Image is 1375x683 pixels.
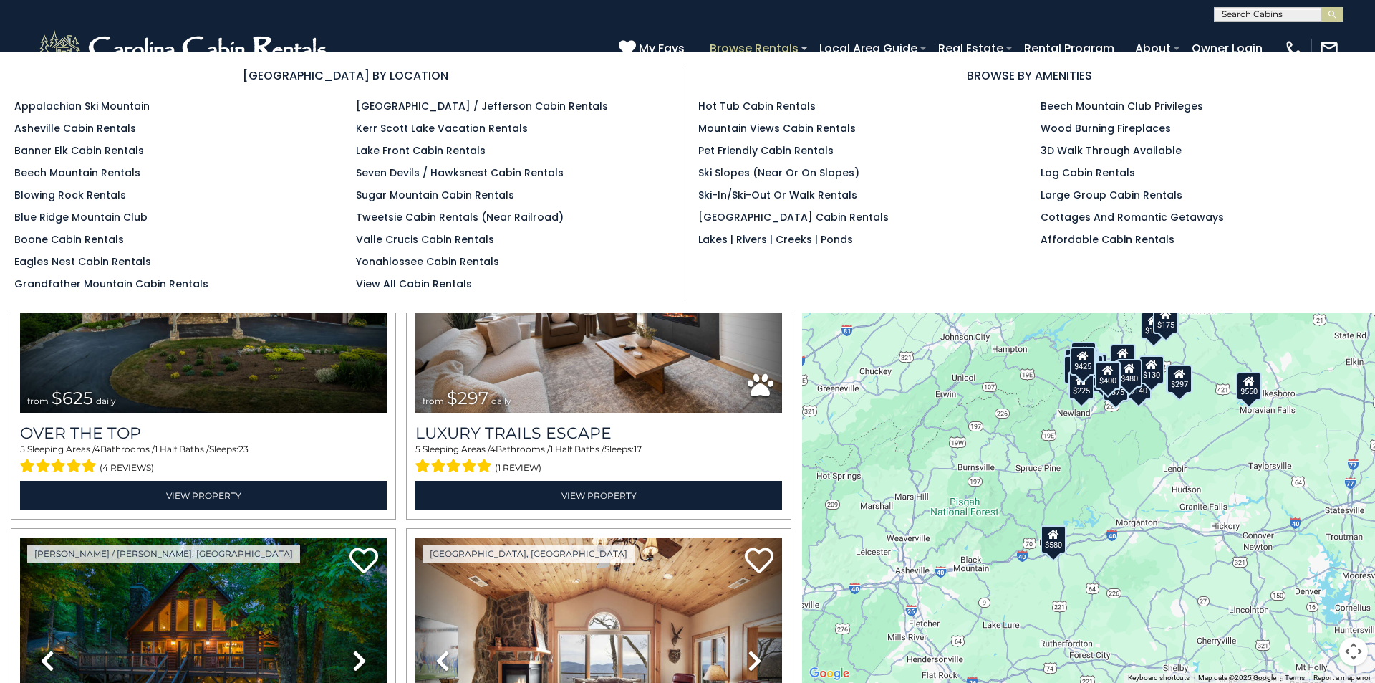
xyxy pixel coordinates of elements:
[1041,121,1171,135] a: Wood Burning Fireplaces
[1236,371,1262,400] div: $550
[356,188,514,202] a: Sugar Mountain Cabin Rentals
[1041,188,1182,202] a: Large Group Cabin Rentals
[1141,311,1167,340] div: $175
[703,36,806,61] a: Browse Rentals
[1128,673,1190,683] button: Keyboard shortcuts
[447,388,488,409] span: $297
[1103,372,1129,401] div: $375
[100,459,154,477] span: (4 reviews)
[96,396,116,406] span: daily
[806,664,853,683] img: Google
[415,444,420,454] span: 5
[14,277,208,291] a: Grandfather Mountain Cabin Rentals
[415,481,782,510] a: View Property
[356,143,486,158] a: Lake Front Cabin Rentals
[634,444,642,454] span: 17
[1071,341,1096,370] div: $125
[20,481,387,510] a: View Property
[698,67,1361,85] h3: BROWSE BY AMENITIES
[1068,371,1094,400] div: $225
[1063,355,1089,383] div: $230
[14,121,136,135] a: Asheville Cabin Rentals
[14,210,148,224] a: Blue Ridge Mountain Club
[639,39,685,57] span: My Favs
[1198,674,1276,682] span: Map data ©2025 Google
[1041,166,1135,180] a: Log Cabin Rentals
[356,254,499,269] a: Yonahlossee Cabin Rentals
[1041,210,1224,224] a: Cottages and Romantic Getaways
[1319,39,1339,59] img: mail-regular-white.png
[356,210,564,224] a: Tweetsie Cabin Rentals (Near Railroad)
[356,232,494,247] a: Valle Crucis Cabin Rentals
[1128,36,1178,61] a: About
[698,143,834,158] a: Pet Friendly Cabin Rentals
[698,121,856,135] a: Mountain Views Cabin Rentals
[14,166,140,180] a: Beech Mountain Rentals
[806,664,853,683] a: Open this area in Google Maps (opens a new window)
[14,99,150,113] a: Appalachian Ski Mountain
[1017,36,1121,61] a: Rental Program
[238,444,249,454] span: 23
[1339,637,1368,666] button: Map camera controls
[415,443,782,477] div: Sleeping Areas / Bathrooms / Sleeps:
[1110,344,1136,373] div: $349
[20,443,387,477] div: Sleeping Areas / Bathrooms / Sleeps:
[1313,674,1371,682] a: Report a map error
[698,99,816,113] a: Hot Tub Cabin Rentals
[812,36,925,61] a: Local Area Guide
[356,121,528,135] a: Kerr Scott Lake Vacation Rentals
[1153,305,1179,333] div: $175
[1041,143,1182,158] a: 3D Walk Through Available
[14,254,151,269] a: Eagles Nest Cabin Rentals
[155,444,209,454] span: 1 Half Baths /
[1139,355,1164,384] div: $130
[1041,232,1174,247] a: Affordable Cabin Rentals
[36,27,333,70] img: White-1-2.png
[20,424,387,443] a: Over The Top
[349,546,378,577] a: Add to favorites
[423,545,635,563] a: [GEOGRAPHIC_DATA], [GEOGRAPHIC_DATA]
[931,36,1010,61] a: Real Estate
[698,188,857,202] a: Ski-in/Ski-Out or Walk Rentals
[356,166,564,180] a: Seven Devils / Hawksnest Cabin Rentals
[1285,674,1305,682] a: Terms
[698,166,859,180] a: Ski Slopes (Near or On Slopes)
[495,459,541,477] span: (1 review)
[415,424,782,443] a: Luxury Trails Escape
[14,67,676,85] h3: [GEOGRAPHIC_DATA] BY LOCATION
[423,396,444,406] span: from
[1041,99,1203,113] a: Beech Mountain Club Privileges
[745,546,773,577] a: Add to favorites
[14,143,144,158] a: Banner Elk Cabin Rentals
[619,39,688,58] a: My Favs
[20,444,25,454] span: 5
[1116,358,1142,387] div: $480
[52,388,93,409] span: $625
[95,444,100,454] span: 4
[550,444,604,454] span: 1 Half Baths /
[27,396,49,406] span: from
[490,444,496,454] span: 4
[356,99,608,113] a: [GEOGRAPHIC_DATA] / Jefferson Cabin Rentals
[14,232,124,247] a: Boone Cabin Rentals
[14,188,126,202] a: Blowing Rock Rentals
[356,277,472,291] a: View All Cabin Rentals
[1041,525,1066,553] div: $580
[491,396,511,406] span: daily
[1070,346,1096,375] div: $425
[698,232,853,247] a: Lakes | Rivers | Creeks | Ponds
[1284,39,1304,59] img: phone-regular-white.png
[698,210,889,224] a: [GEOGRAPHIC_DATA] Cabin Rentals
[1185,36,1270,61] a: Owner Login
[1126,371,1152,399] div: $140
[1167,365,1192,393] div: $297
[27,545,300,563] a: [PERSON_NAME] / [PERSON_NAME], [GEOGRAPHIC_DATA]
[1095,360,1121,389] div: $400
